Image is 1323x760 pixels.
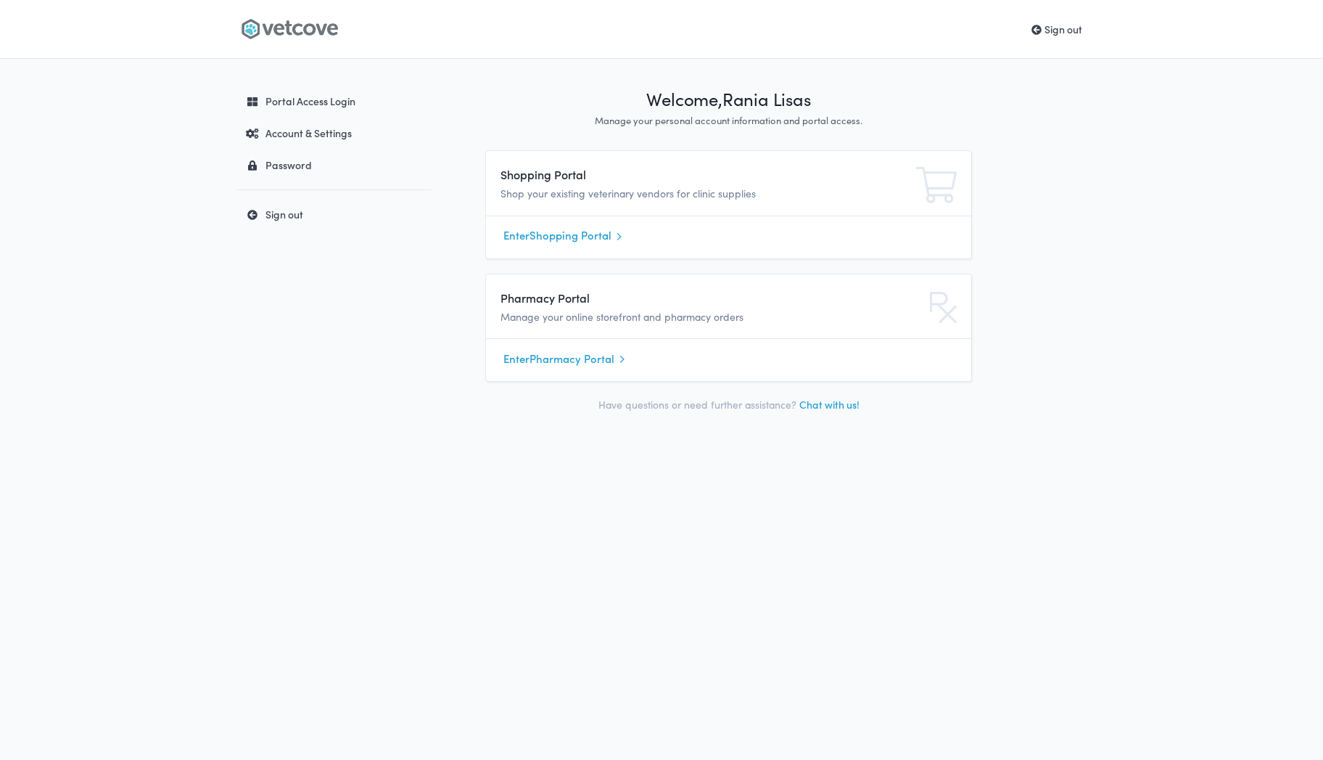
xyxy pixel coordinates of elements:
div: Portal Access Login [239,94,424,108]
a: Chat with us! [799,397,860,412]
p: Shop your existing veterinary vendors for clinic supplies [500,186,804,202]
a: EnterShopping Portal [503,225,954,247]
a: EnterPharmacy Portal [503,348,954,369]
p: Manage your personal account information and portal access. [485,114,972,128]
a: Portal Access Login [236,88,432,114]
div: Sign out [239,207,424,221]
a: Sign out [1031,22,1082,36]
h1: Welcome, Rania Lisas [485,88,972,111]
a: Account & Settings [236,120,432,146]
a: Password [236,152,432,178]
h4: Pharmacy Portal [500,289,804,306]
p: Manage your online storefront and pharmacy orders [500,309,804,325]
div: Password [239,158,424,172]
div: Account & Settings [239,126,424,140]
h4: Shopping Portal [500,166,804,183]
a: Sign out [236,201,432,227]
p: Have questions or need further assistance? [485,396,972,413]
